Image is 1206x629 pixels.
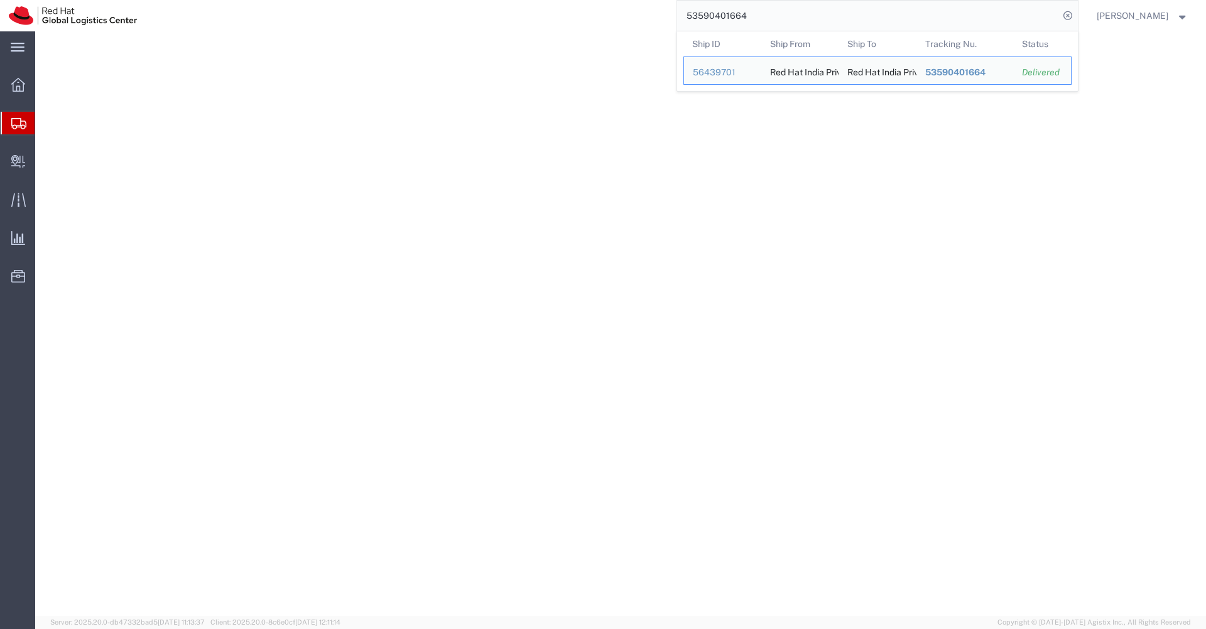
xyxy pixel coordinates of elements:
[1097,9,1168,23] span: Nilesh Shinde
[916,31,1013,56] th: Tracking Nu.
[997,617,1191,628] span: Copyright © [DATE]-[DATE] Agistix Inc., All Rights Reserved
[1096,8,1189,23] button: [PERSON_NAME]
[1013,31,1072,56] th: Status
[683,31,1078,91] table: Search Results
[925,66,1004,79] div: 53590401664
[683,31,761,56] th: Ship ID
[1022,66,1062,79] div: Delivered
[210,618,340,626] span: Client: 2025.20.0-8c6e0cf
[50,618,205,626] span: Server: 2025.20.0-db47332bad5
[158,618,205,626] span: [DATE] 11:13:37
[847,57,908,84] div: Red Hat India Private Limited
[925,67,985,77] span: 53590401664
[839,31,916,56] th: Ship To
[35,31,1206,616] iframe: FS Legacy Container
[769,57,830,84] div: Red Hat India Private Limited
[9,6,137,25] img: logo
[295,618,340,626] span: [DATE] 12:11:14
[693,66,752,79] div: 56439701
[677,1,1059,31] input: Search for shipment number, reference number
[761,31,839,56] th: Ship From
